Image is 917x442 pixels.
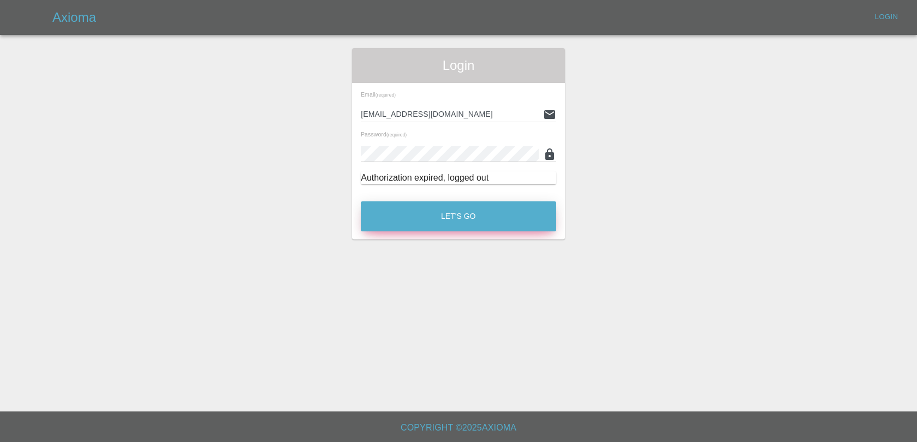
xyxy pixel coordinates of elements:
h6: Copyright © 2025 Axioma [9,420,908,435]
span: Password [361,131,407,138]
span: Email [361,91,396,98]
span: Login [361,57,556,74]
h5: Axioma [52,9,96,26]
button: Let's Go [361,201,556,231]
small: (required) [386,133,407,138]
small: (required) [376,93,396,98]
a: Login [869,9,904,26]
div: Authorization expired, logged out [361,171,556,184]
